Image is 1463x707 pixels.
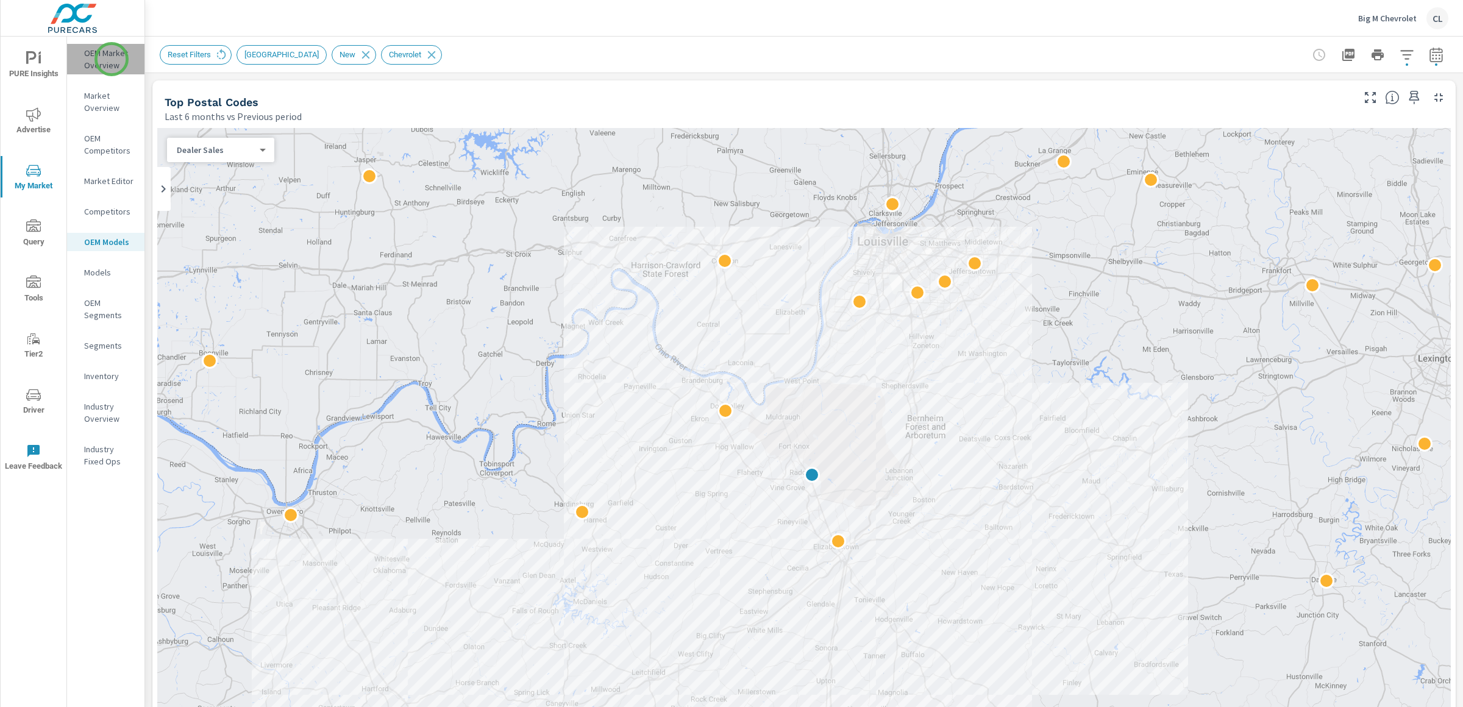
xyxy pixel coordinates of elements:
[1404,88,1424,107] span: Save this to your personalized report
[381,45,442,65] div: Chevrolet
[67,263,144,282] div: Models
[84,47,135,71] p: OEM Market Overview
[4,275,63,305] span: Tools
[84,400,135,425] p: Industry Overview
[4,107,63,137] span: Advertise
[4,444,63,474] span: Leave Feedback
[67,87,144,117] div: Market Overview
[67,172,144,190] div: Market Editor
[332,50,363,59] span: New
[1385,90,1400,105] span: Find the biggest opportunities in your market for your inventory. Understand by postal code where...
[4,332,63,361] span: Tier2
[165,109,302,124] p: Last 6 months vs Previous period
[84,266,135,279] p: Models
[67,202,144,221] div: Competitors
[1336,43,1361,67] button: "Export Report to PDF"
[1395,43,1419,67] button: Apply Filters
[160,50,218,59] span: Reset Filters
[4,163,63,193] span: My Market
[1365,43,1390,67] button: Print Report
[84,132,135,157] p: OEM Competitors
[67,233,144,251] div: OEM Models
[1426,7,1448,29] div: CL
[84,236,135,248] p: OEM Models
[84,443,135,467] p: Industry Fixed Ops
[382,50,429,59] span: Chevrolet
[4,388,63,417] span: Driver
[67,129,144,160] div: OEM Competitors
[84,370,135,382] p: Inventory
[1429,88,1448,107] button: Minimize Widget
[84,205,135,218] p: Competitors
[165,96,258,108] h5: Top Postal Codes
[167,144,265,156] div: Dealer Sales
[237,50,326,59] span: [GEOGRAPHIC_DATA]
[67,336,144,355] div: Segments
[160,45,232,65] div: Reset Filters
[84,339,135,352] p: Segments
[84,175,135,187] p: Market Editor
[177,144,255,155] p: Dealer Sales
[67,367,144,385] div: Inventory
[67,440,144,471] div: Industry Fixed Ops
[67,44,144,74] div: OEM Market Overview
[1361,88,1380,107] button: Make Fullscreen
[1424,43,1448,67] button: Select Date Range
[4,51,63,81] span: PURE Insights
[84,90,135,114] p: Market Overview
[84,297,135,321] p: OEM Segments
[1,37,66,485] div: nav menu
[67,397,144,428] div: Industry Overview
[1358,13,1417,24] p: Big M Chevrolet
[4,219,63,249] span: Query
[67,294,144,324] div: OEM Segments
[332,45,376,65] div: New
